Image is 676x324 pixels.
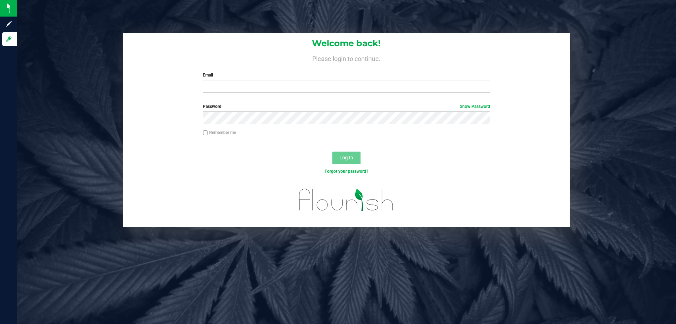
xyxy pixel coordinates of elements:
[203,72,490,78] label: Email
[5,20,12,27] inline-svg: Sign up
[332,152,361,164] button: Log In
[325,169,368,174] a: Forgot your password?
[203,130,208,135] input: Remember me
[123,54,570,62] h4: Please login to continue.
[339,155,353,160] span: Log In
[460,104,490,109] a: Show Password
[123,39,570,48] h1: Welcome back!
[203,129,236,136] label: Remember me
[203,104,221,109] span: Password
[290,182,402,218] img: flourish_logo.svg
[5,36,12,43] inline-svg: Log in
